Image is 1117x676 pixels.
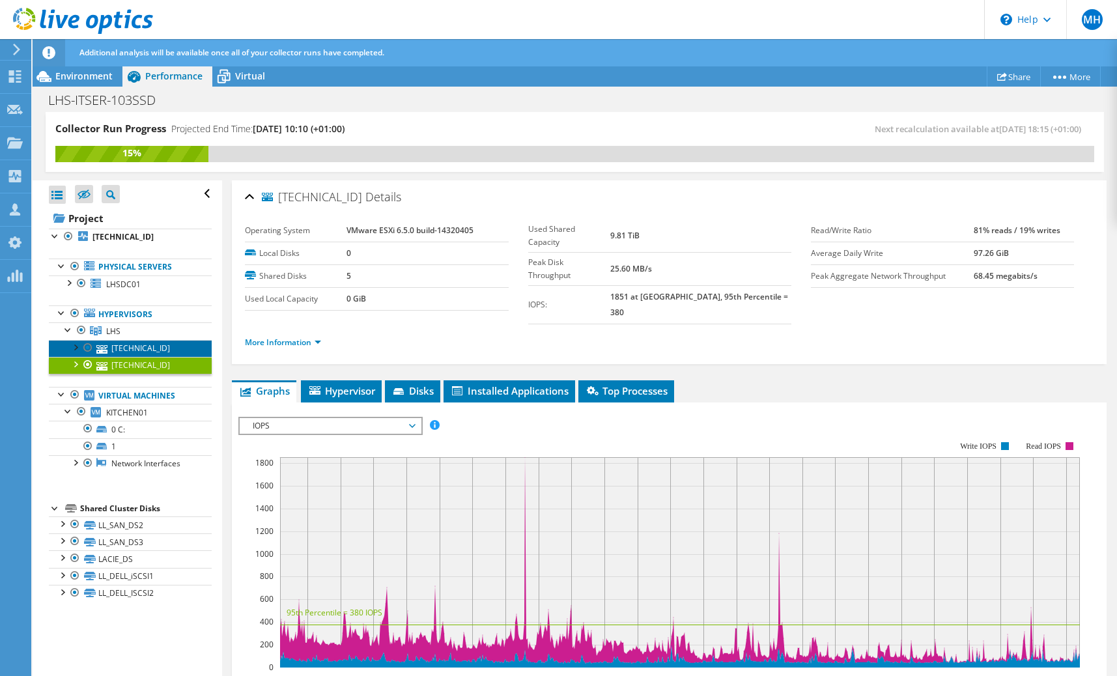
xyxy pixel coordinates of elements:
[1040,66,1101,87] a: More
[346,225,474,236] b: VMware ESXi 6.5.0 build-14320405
[346,247,351,259] b: 0
[235,70,265,82] span: Virtual
[255,526,274,537] text: 1200
[49,357,212,374] a: [TECHNICAL_ID]
[255,548,274,559] text: 1000
[1000,14,1012,25] svg: \n
[49,455,212,472] a: Network Interfaces
[961,442,997,451] text: Write IOPS
[92,231,154,242] b: [TECHNICAL_ID]
[346,293,366,304] b: 0 GiB
[450,384,569,397] span: Installed Applications
[811,270,974,283] label: Peak Aggregate Network Throughput
[49,550,212,567] a: LACIE_DS
[811,224,974,237] label: Read/Write Ratio
[55,70,113,82] span: Environment
[610,263,652,274] b: 25.60 MB/s
[260,639,274,650] text: 200
[145,70,203,82] span: Performance
[987,66,1041,87] a: Share
[974,247,1009,259] b: 97.26 GiB
[1026,442,1062,451] text: Read IOPS
[610,291,788,318] b: 1851 at [GEOGRAPHIC_DATA], 95th Percentile = 380
[262,191,362,204] span: [TECHNICAL_ID]
[106,407,148,418] span: KITCHEN01
[974,270,1038,281] b: 68.45 megabits/s
[1082,9,1103,30] span: MH
[49,585,212,602] a: LL_DELL_ISCSI2
[106,326,120,337] span: LHS
[260,570,274,582] text: 800
[245,247,346,260] label: Local Disks
[255,480,274,491] text: 1600
[55,146,208,160] div: 15%
[42,93,176,107] h1: LHS-ITSER-103SSD
[245,270,346,283] label: Shared Disks
[49,421,212,438] a: 0 C:
[307,384,375,397] span: Hypervisor
[528,256,610,282] label: Peak Disk Throughput
[49,387,212,404] a: Virtual Machines
[610,230,640,241] b: 9.81 TiB
[585,384,668,397] span: Top Processes
[811,247,974,260] label: Average Daily Write
[365,189,401,204] span: Details
[49,516,212,533] a: LL_SAN_DS2
[245,292,346,305] label: Used Local Capacity
[49,340,212,357] a: [TECHNICAL_ID]
[238,384,290,397] span: Graphs
[999,123,1081,135] span: [DATE] 18:15 (+01:00)
[49,305,212,322] a: Hypervisors
[49,438,212,455] a: 1
[106,279,141,290] span: LHSDC01
[49,404,212,421] a: KITCHEN01
[391,384,434,397] span: Disks
[245,224,346,237] label: Operating System
[49,322,212,339] a: LHS
[253,122,345,135] span: [DATE] 10:10 (+01:00)
[49,208,212,229] a: Project
[49,568,212,585] a: LL_DELL_iSCSI1
[49,229,212,246] a: [TECHNICAL_ID]
[49,275,212,292] a: LHSDC01
[255,503,274,514] text: 1400
[260,593,274,604] text: 600
[287,607,382,618] text: 95th Percentile = 380 IOPS
[80,501,212,516] div: Shared Cluster Disks
[49,533,212,550] a: LL_SAN_DS3
[246,418,414,434] span: IOPS
[528,223,610,249] label: Used Shared Capacity
[171,122,345,136] h4: Projected End Time:
[79,47,384,58] span: Additional analysis will be available once all of your collector runs have completed.
[245,337,321,348] a: More Information
[528,298,610,311] label: IOPS:
[260,616,274,627] text: 400
[974,225,1060,236] b: 81% reads / 19% writes
[875,123,1088,135] span: Next recalculation available at
[346,270,351,281] b: 5
[49,259,212,275] a: Physical Servers
[269,662,274,673] text: 0
[255,457,274,468] text: 1800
